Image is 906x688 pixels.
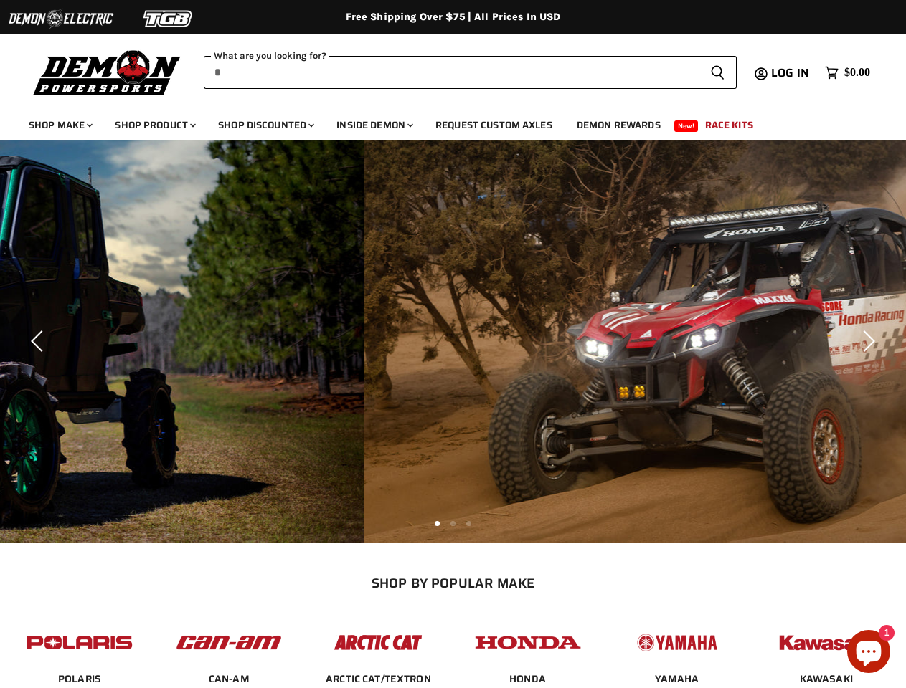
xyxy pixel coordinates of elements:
ul: Main menu [18,105,867,140]
img: POPULAR_MAKE_logo_1_adc20308-ab24-48c4-9fac-e3c1a623d575.jpg [173,621,285,664]
button: Next [852,327,881,355]
li: Page dot 1 [435,521,440,526]
img: POPULAR_MAKE_logo_3_027535af-6171-4c5e-a9bc-f0eccd05c5d6.jpg [322,621,434,664]
inbox-online-store-chat: Shopify online store chat [843,630,895,677]
span: Log in [771,64,809,82]
li: Page dot 3 [466,521,471,526]
a: KAWASAKI [800,672,853,685]
img: TGB Logo 2 [115,5,222,32]
a: YAMAHA [655,672,699,685]
a: HONDA [509,672,546,685]
a: $0.00 [818,62,877,83]
a: Demon Rewards [566,110,671,140]
input: When autocomplete results are available use up and down arrows to review and enter to select [204,56,699,89]
a: POLARIS [58,672,101,685]
img: POPULAR_MAKE_logo_2_dba48cf1-af45-46d4-8f73-953a0f002620.jpg [24,621,136,664]
a: Shop Make [18,110,101,140]
button: Search [699,56,737,89]
span: HONDA [509,672,546,687]
span: $0.00 [844,66,870,80]
a: CAN-AM [209,672,250,685]
button: Previous [25,327,54,355]
li: Page dot 2 [450,521,456,526]
span: KAWASAKI [800,672,853,687]
span: YAMAHA [655,672,699,687]
img: POPULAR_MAKE_logo_5_20258e7f-293c-4aac-afa8-159eaa299126.jpg [621,621,733,664]
a: Request Custom Axles [425,110,563,140]
form: Product [204,56,737,89]
span: New! [674,120,699,132]
img: Demon Powersports [29,47,186,97]
h2: SHOP BY POPULAR MAKE [18,575,889,591]
a: Inside Demon [326,110,422,140]
a: Log in [765,67,818,80]
a: Shop Discounted [207,110,323,140]
span: CAN-AM [209,672,250,687]
a: Race Kits [694,110,764,140]
span: ARCTIC CAT/TEXTRON [326,672,431,687]
a: ARCTIC CAT/TEXTRON [326,672,431,685]
a: Shop Product [104,110,204,140]
img: POPULAR_MAKE_logo_4_4923a504-4bac-4306-a1be-165a52280178.jpg [472,621,584,664]
img: Demon Electric Logo 2 [7,5,115,32]
span: POLARIS [58,672,101,687]
img: POPULAR_MAKE_logo_6_76e8c46f-2d1e-4ecc-b320-194822857d41.jpg [770,621,882,664]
